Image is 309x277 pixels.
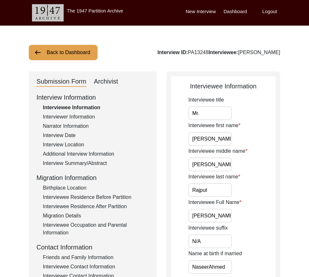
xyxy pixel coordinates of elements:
div: Interviewee Information [43,104,149,111]
b: Interviewee: [209,50,238,55]
div: Friends and Family Information [43,254,149,261]
div: Migration Information [36,173,149,183]
label: Interviewee title [188,96,224,104]
div: Interview Date [43,132,149,139]
div: Interviewee Residence After Partition [43,203,149,210]
label: Interviewee Full Name [188,199,241,206]
img: header-logo.png [32,4,64,21]
b: Interview ID: [157,50,188,55]
div: Interviewee Residence Before Partition [43,193,149,201]
label: Interviewee middle name [188,147,247,155]
label: Logout [262,8,277,15]
div: Interview Information [36,93,149,102]
div: Interview Summary/Abstract [43,159,149,167]
div: Submission Form [36,77,86,87]
div: Birthplace Location [43,184,149,192]
div: Interviewee Contact Information [43,263,149,271]
label: Interviewee last name [188,173,240,181]
div: Interview Location [43,141,149,149]
img: arrow-left.png [34,49,42,56]
label: Name at birth if married [188,250,242,257]
div: Additional Interview Information [43,150,149,158]
div: Interviewee Information [171,81,275,91]
div: Interviewee Occupation and Parental Information [43,221,149,237]
button: Back to Dashboard [29,45,98,60]
div: Narrator Information [43,122,149,130]
label: Interviewee suffix [188,224,228,232]
div: Archivist [94,77,118,87]
label: New Interview [186,8,216,15]
div: Migration Details [43,212,149,220]
div: Contact Information [36,242,149,252]
div: PA13248 [PERSON_NAME] [157,49,280,56]
label: Dashboard [224,8,247,15]
label: The 1947 Partition Archive [67,8,123,13]
div: Interviewer Information [43,113,149,121]
label: Interviewee first name [188,122,241,129]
